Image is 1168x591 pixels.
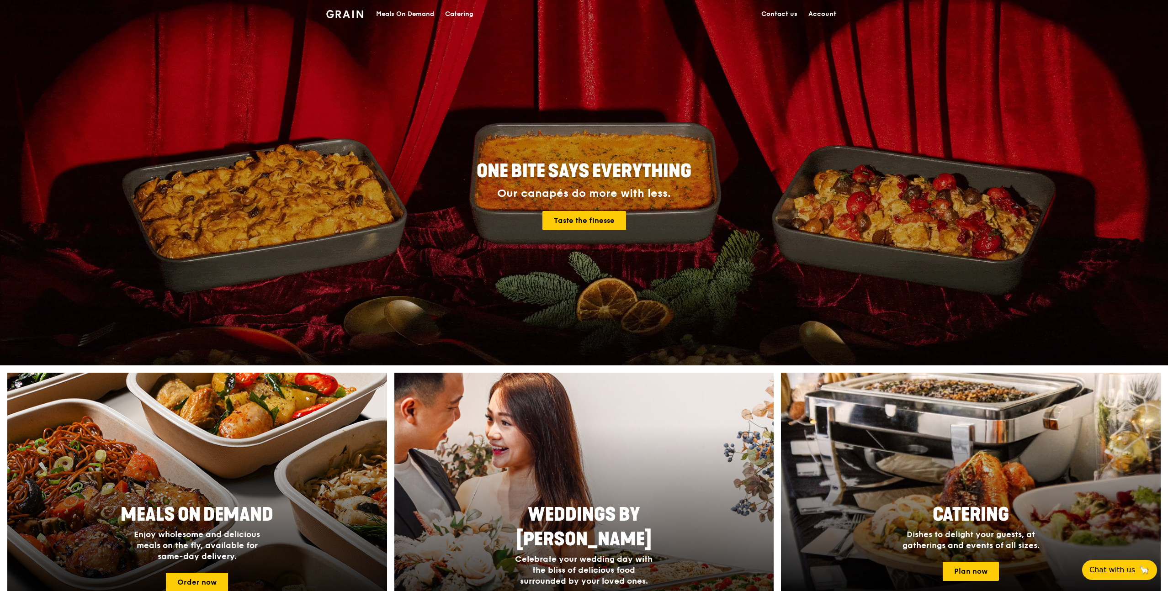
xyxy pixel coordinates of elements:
span: Chat with us [1089,565,1135,575]
span: Meals On Demand [121,504,273,526]
a: Contact us [756,0,803,28]
a: Account [803,0,842,28]
span: Weddings by [PERSON_NAME] [516,504,652,550]
span: ONE BITE SAYS EVERYTHING [477,160,691,182]
a: Taste the finesse [542,211,626,230]
img: Grain [326,10,363,18]
div: Catering [445,0,473,28]
a: Plan now [943,562,999,581]
button: Chat with us🦙 [1082,560,1157,580]
span: Celebrate your wedding day with the bliss of delicious food surrounded by your loved ones. [515,554,653,586]
span: Enjoy wholesome and delicious meals on the fly, available for same-day delivery. [134,529,260,561]
div: Meals On Demand [376,0,434,28]
div: Our canapés do more with less. [419,187,749,200]
a: Catering [440,0,479,28]
span: Dishes to delight your guests, at gatherings and events of all sizes. [903,529,1040,550]
span: 🦙 [1139,565,1150,575]
span: Catering [933,504,1009,526]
